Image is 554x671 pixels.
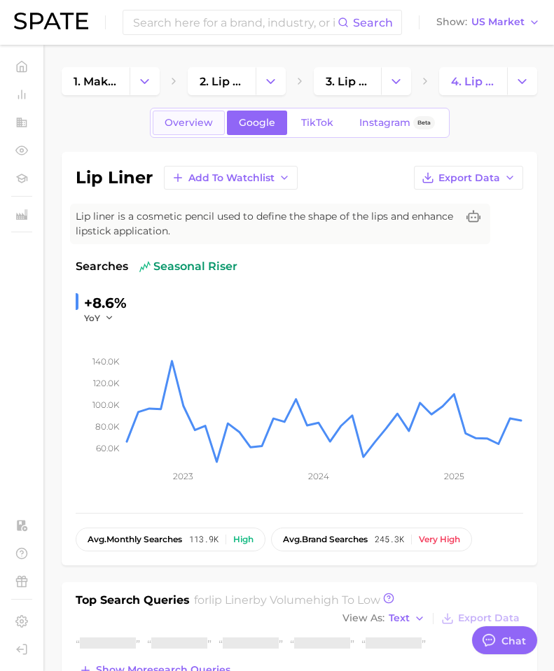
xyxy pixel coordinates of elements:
[239,117,275,129] span: Google
[14,13,88,29] img: SPATE
[256,67,286,95] button: Change Category
[96,442,120,453] tspan: 60.0k
[95,421,120,432] tspan: 80.0k
[92,356,120,367] tspan: 140.0k
[353,16,393,29] span: Search
[92,400,120,410] tspan: 100.0k
[233,535,254,544] div: High
[433,13,543,31] button: ShowUS Market
[188,172,275,184] span: Add to Watchlist
[188,67,256,95] a: 2. lip makeup
[375,535,404,544] span: 245.3k
[471,18,525,26] span: US Market
[314,67,382,95] a: 3. lip liner products
[289,111,345,135] a: TikTok
[417,117,431,129] span: Beta
[381,67,411,95] button: Change Category
[458,612,520,624] span: Export Data
[227,111,287,135] a: Google
[165,117,213,129] span: Overview
[88,534,106,544] abbr: average
[414,166,523,190] button: Export Data
[76,528,265,551] button: avg.monthly searches113.9kHigh
[132,10,338,34] input: Search here for a brand, industry, or ingredient
[313,593,380,607] span: high to low
[200,75,244,88] span: 2. lip makeup
[76,258,128,275] span: Searches
[62,67,130,95] a: 1. makeup
[301,117,333,129] span: TikTok
[347,111,447,135] a: InstagramBeta
[76,169,153,186] h1: lip liner
[76,592,190,609] h1: Top Search Queries
[74,75,118,88] span: 1. makeup
[194,592,380,609] h2: for by Volume
[189,535,219,544] span: 113.9k
[359,117,410,129] span: Instagram
[271,528,472,551] button: avg.brand searches245.3kVery high
[451,75,495,88] span: 4. lip liner
[326,75,370,88] span: 3. lip liner products
[11,639,32,660] a: Log out. Currently logged in with e-mail marmoren@estee.com.
[339,609,429,628] button: View AsText
[507,67,537,95] button: Change Category
[342,614,385,622] span: View As
[164,166,298,190] button: Add to Watchlist
[139,261,151,272] img: seasonal riser
[209,593,253,607] span: lip liner
[88,535,182,544] span: monthly searches
[436,18,467,26] span: Show
[283,534,302,544] abbr: average
[93,378,120,388] tspan: 120.0k
[173,471,193,481] tspan: 2023
[76,209,457,239] span: Lip liner is a cosmetic pencil used to define the shape of the lips and enhance lipstick applicat...
[130,67,160,95] button: Change Category
[444,471,464,481] tspan: 2025
[84,312,100,324] span: YoY
[419,535,460,544] div: Very high
[283,535,368,544] span: brand searches
[439,67,507,95] a: 4. lip liner
[389,614,410,622] span: Text
[84,312,114,324] button: YoY
[308,471,329,481] tspan: 2024
[438,172,500,184] span: Export Data
[438,609,523,628] button: Export Data
[139,258,237,275] span: seasonal riser
[153,111,225,135] a: Overview
[84,292,127,314] div: +8.6%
